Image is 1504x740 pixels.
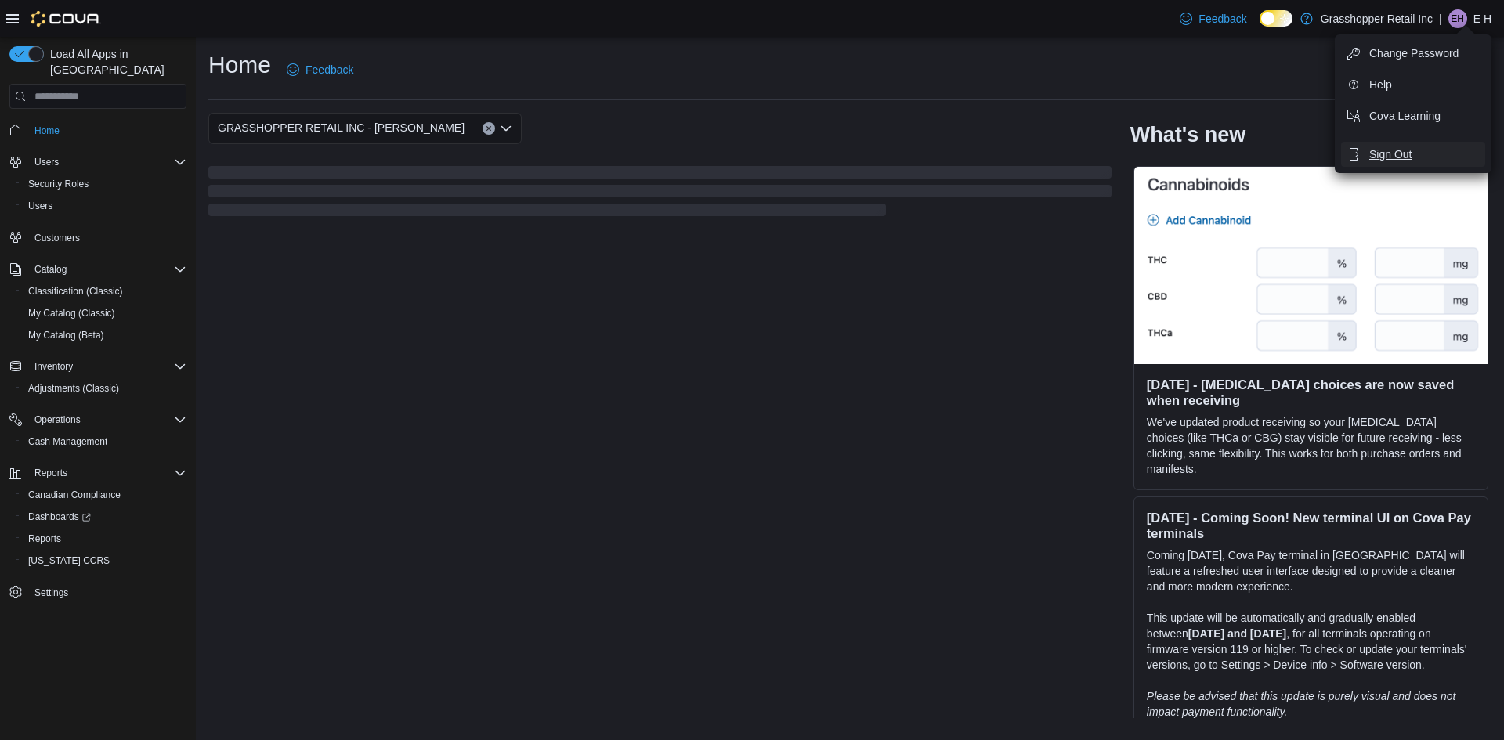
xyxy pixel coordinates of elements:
[28,583,186,602] span: Settings
[22,175,95,193] a: Security Roles
[16,324,193,346] button: My Catalog (Beta)
[34,413,81,426] span: Operations
[28,583,74,602] a: Settings
[16,195,193,217] button: Users
[22,432,186,451] span: Cash Management
[28,228,186,247] span: Customers
[22,282,129,301] a: Classification (Classic)
[16,506,193,528] a: Dashboards
[1147,690,1456,718] em: Please be advised that this update is purely visual and does not impact payment functionality.
[28,153,65,171] button: Users
[1369,146,1412,162] span: Sign Out
[1147,377,1475,408] h3: [DATE] - [MEDICAL_DATA] choices are now saved when receiving
[3,581,193,604] button: Settings
[3,258,193,280] button: Catalog
[22,529,67,548] a: Reports
[483,122,495,135] button: Clear input
[1188,627,1286,640] strong: [DATE] and [DATE]
[22,175,186,193] span: Security Roles
[208,169,1112,219] span: Loading
[22,551,116,570] a: [US_STATE] CCRS
[28,357,79,376] button: Inventory
[208,49,271,81] h1: Home
[3,356,193,377] button: Inventory
[3,151,193,173] button: Users
[22,197,59,215] a: Users
[22,486,127,504] a: Canadian Compliance
[22,432,114,451] a: Cash Management
[31,11,101,27] img: Cova
[1451,9,1464,28] span: EH
[22,326,186,345] span: My Catalog (Beta)
[500,122,512,135] button: Open list of options
[28,554,110,567] span: [US_STATE] CCRS
[34,232,80,244] span: Customers
[28,229,86,247] a: Customers
[28,260,73,279] button: Catalog
[16,484,193,506] button: Canadian Compliance
[28,489,121,501] span: Canadian Compliance
[28,410,186,429] span: Operations
[1260,10,1292,27] input: Dark Mode
[22,486,186,504] span: Canadian Compliance
[34,360,73,373] span: Inventory
[22,326,110,345] a: My Catalog (Beta)
[34,263,67,276] span: Catalog
[22,197,186,215] span: Users
[28,329,104,341] span: My Catalog (Beta)
[1341,41,1485,66] button: Change Password
[1147,510,1475,541] h3: [DATE] - Coming Soon! New terminal UI on Cova Pay terminals
[1341,142,1485,167] button: Sign Out
[1341,72,1485,97] button: Help
[28,464,74,482] button: Reports
[28,307,115,319] span: My Catalog (Classic)
[28,285,123,298] span: Classification (Classic)
[22,379,125,398] a: Adjustments (Classic)
[280,54,360,85] a: Feedback
[218,118,465,137] span: GRASSHOPPER RETAIL INC - [PERSON_NAME]
[28,532,61,545] span: Reports
[22,304,121,323] a: My Catalog (Classic)
[22,379,186,398] span: Adjustments (Classic)
[16,528,193,550] button: Reports
[28,153,186,171] span: Users
[28,121,66,140] a: Home
[28,435,107,448] span: Cash Management
[22,304,186,323] span: My Catalog (Classic)
[1130,122,1245,147] h2: What's new
[28,200,52,212] span: Users
[16,302,193,324] button: My Catalog (Classic)
[28,464,186,482] span: Reports
[28,511,91,523] span: Dashboards
[28,382,119,395] span: Adjustments (Classic)
[28,120,186,139] span: Home
[16,431,193,453] button: Cash Management
[1473,9,1491,28] p: E H
[3,462,193,484] button: Reports
[22,551,186,570] span: Washington CCRS
[34,125,60,137] span: Home
[1369,108,1441,124] span: Cova Learning
[1147,610,1475,673] p: This update will be automatically and gradually enabled between , for all terminals operating on ...
[22,507,186,526] span: Dashboards
[34,156,59,168] span: Users
[1369,77,1392,92] span: Help
[22,529,186,548] span: Reports
[28,178,89,190] span: Security Roles
[34,467,67,479] span: Reports
[3,226,193,249] button: Customers
[28,260,186,279] span: Catalog
[16,280,193,302] button: Classification (Classic)
[3,409,193,431] button: Operations
[3,118,193,141] button: Home
[16,173,193,195] button: Security Roles
[1147,414,1475,477] p: We've updated product receiving so your [MEDICAL_DATA] choices (like THCa or CBG) stay visible fo...
[16,550,193,572] button: [US_STATE] CCRS
[28,410,87,429] button: Operations
[1173,3,1253,34] a: Feedback
[1198,11,1246,27] span: Feedback
[9,112,186,644] nav: Complex example
[1448,9,1467,28] div: E H
[22,282,186,301] span: Classification (Classic)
